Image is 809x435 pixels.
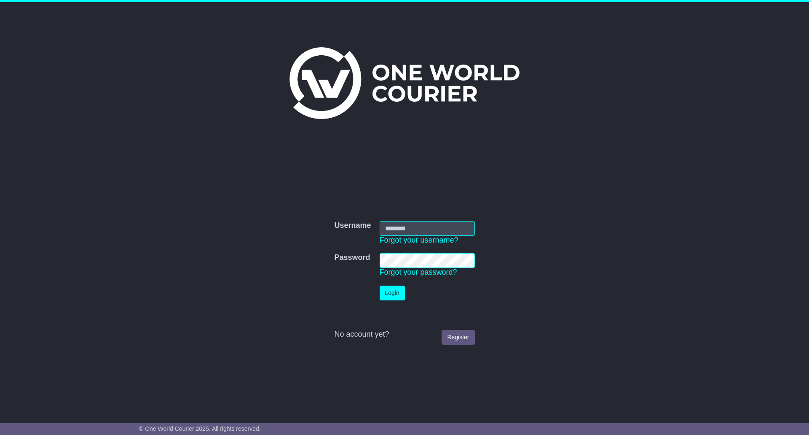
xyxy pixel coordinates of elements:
button: Login [380,286,405,300]
label: Password [334,253,370,262]
span: © One World Courier 2025. All rights reserved. [139,425,261,432]
a: Forgot your password? [380,268,457,276]
label: Username [334,221,371,230]
a: Register [442,330,474,345]
a: Forgot your username? [380,236,458,244]
div: No account yet? [334,330,474,339]
img: One World [289,47,520,119]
